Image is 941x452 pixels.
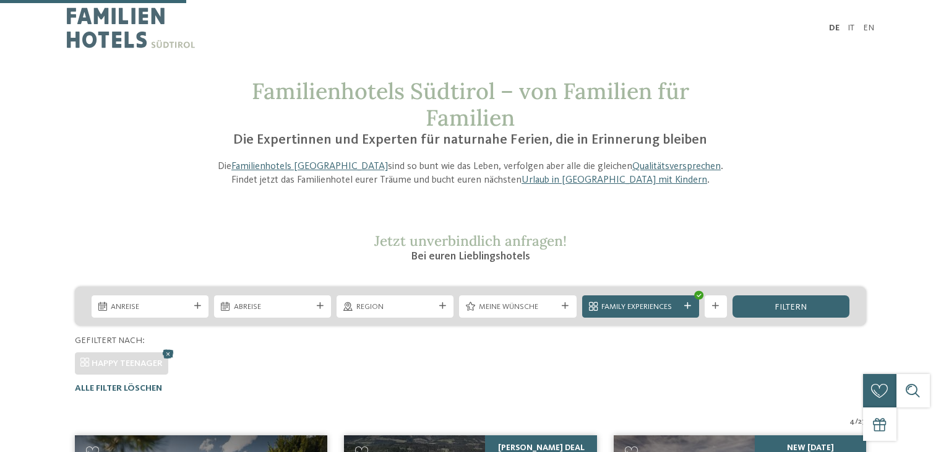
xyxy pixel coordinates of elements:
a: DE [829,24,840,32]
a: Familienhotels [GEOGRAPHIC_DATA] [231,162,388,172]
span: Abreise [234,302,312,313]
span: HAPPY TEENAGER [92,359,163,368]
span: Die Expertinnen und Experten für naturnahe Ferien, die in Erinnerung bleiben [233,133,707,147]
span: filtern [775,303,807,311]
span: Alle Filter löschen [75,384,162,393]
a: IT [848,24,854,32]
a: Urlaub in [GEOGRAPHIC_DATA] mit Kindern [522,175,707,185]
span: / [855,416,858,427]
span: Familienhotels Südtirol – von Familien für Familien [252,77,689,132]
span: 27 [858,416,866,427]
span: Bei euren Lieblingshotels [411,251,530,262]
span: 4 [849,416,855,427]
span: Gefiltert nach: [75,336,145,345]
span: Meine Wünsche [479,302,557,313]
a: Qualitätsversprechen [632,162,721,172]
span: Anreise [111,302,189,313]
p: Die sind so bunt wie das Leben, verfolgen aber alle die gleichen . Findet jetzt das Familienhotel... [206,160,736,188]
a: EN [863,24,874,32]
span: Region [356,302,434,313]
span: Family Experiences [601,302,679,313]
span: Jetzt unverbindlich anfragen! [374,232,567,250]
